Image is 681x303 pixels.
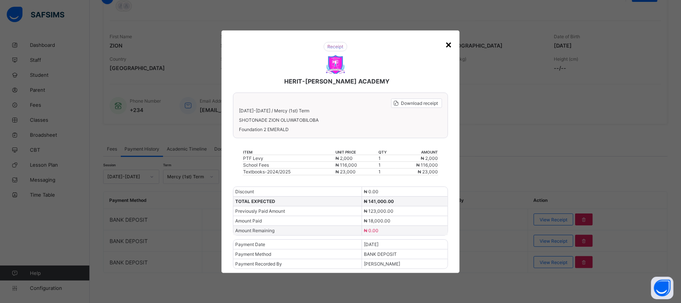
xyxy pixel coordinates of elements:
[364,242,378,247] span: [DATE]
[364,189,378,194] span: ₦ 0.00
[235,199,275,204] span: TOTAL EXPECTED
[235,228,274,233] span: Amount Remaining
[239,108,309,113] span: [DATE]-[DATE] / Mercy (1st) Term
[326,55,345,74] img: HERIT-CHRIS ACADEMY
[395,149,438,155] th: amount
[335,169,356,175] span: ₦ 23,000
[285,78,390,85] span: HERIT-[PERSON_NAME] ACADEMY
[335,162,357,168] span: ₦ 116,000
[378,155,395,161] td: 1
[364,218,390,224] span: ₦ 18,000.00
[364,261,400,267] span: [PERSON_NAME]
[239,117,442,123] span: SHOTONADE ZION OLUWATOBILOBA
[235,261,282,267] span: Payment Recorded By
[416,162,438,168] span: ₦ 116,000
[378,168,395,175] td: 1
[323,42,347,51] img: receipt.26f346b57495a98c98ef9b0bc63aa4d8.svg
[235,208,285,214] span: Previously Paid Amount
[378,161,395,168] td: 1
[651,277,674,299] button: Open asap
[364,228,378,233] span: ₦ 0.00
[418,169,438,175] span: ₦ 23,000
[243,169,335,175] div: Textbooks-2024/2025
[243,155,335,161] div: PTF Levy
[421,155,438,161] span: ₦ 2,000
[335,149,378,155] th: unit price
[335,155,353,161] span: ₦ 2,000
[243,149,335,155] th: item
[235,189,254,194] span: Discount
[235,218,262,224] span: Amount Paid
[364,208,393,214] span: ₦ 123,000.00
[243,162,335,168] div: School Fees
[401,100,438,106] span: Download receipt
[364,199,394,204] span: ₦ 141,000.00
[235,242,265,247] span: Payment Date
[235,251,271,257] span: Payment Method
[239,127,442,132] span: Foundation 2 EMERALD
[378,149,395,155] th: qty
[364,251,397,257] span: BANK DEPOSIT
[445,38,452,51] div: ×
